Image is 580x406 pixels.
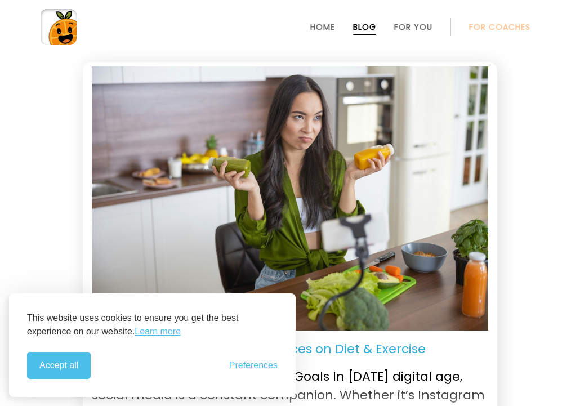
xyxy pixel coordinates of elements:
[229,360,278,371] span: Preferences
[92,66,488,331] img: Girl eating a cake
[310,23,335,32] a: Home
[310,21,335,33] span: Home
[469,21,530,33] span: For Coaches
[135,327,181,336] span: Learn more
[394,21,432,33] span: For You
[229,360,278,371] button: Toggle preferences
[469,23,530,32] a: For Coaches
[39,360,78,370] span: Accept all
[135,325,181,338] a: Learn more
[353,21,376,33] span: Blog
[353,23,376,32] a: Blog
[27,352,91,379] button: Accept all cookies
[394,23,432,32] a: For You
[27,313,238,336] span: This website uses cookies to ensure you get the best experience on our website.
